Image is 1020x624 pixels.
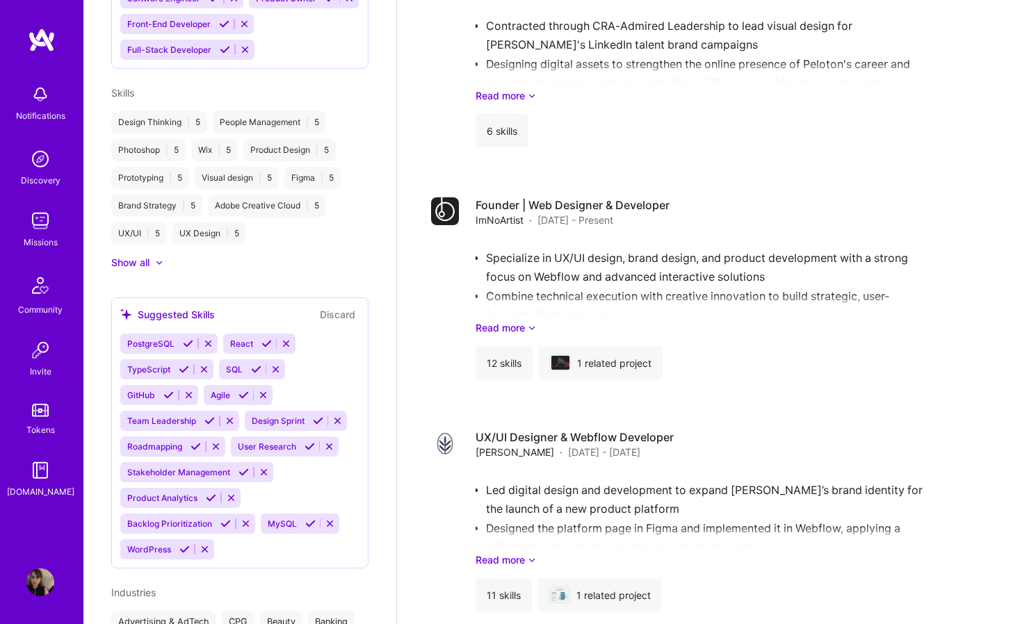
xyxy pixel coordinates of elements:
[127,19,211,29] span: Front-End Developer
[476,320,970,335] a: Read more
[476,346,533,379] div: 12 skills
[111,586,156,598] span: Industries
[127,493,197,503] span: Product Analytics
[305,441,315,452] i: Accept
[238,441,296,452] span: User Research
[18,302,63,317] div: Community
[24,235,58,249] div: Missions
[111,87,134,99] span: Skills
[211,390,230,400] span: Agile
[184,390,194,400] i: Reject
[16,108,65,123] div: Notifications
[32,404,49,417] img: tokens
[204,416,215,426] i: Accept
[332,416,343,426] i: Reject
[316,306,359,322] button: Discard
[270,364,281,375] i: Reject
[26,145,54,173] img: discovery
[537,213,613,227] span: [DATE] - Present
[313,416,323,426] i: Accept
[528,320,536,335] i: icon ArrowDownSecondaryDark
[111,222,167,245] div: UX/UI 5
[127,390,155,400] span: GitHub
[230,338,253,349] span: React
[306,117,309,128] span: |
[219,19,229,29] i: Accept
[476,552,970,567] a: Read more
[476,578,532,611] div: 11 skills
[24,269,57,302] img: Community
[111,111,207,133] div: Design Thinking 5
[281,338,291,349] i: Reject
[226,493,236,503] i: Reject
[306,200,309,211] span: |
[26,81,54,108] img: bell
[127,441,182,452] span: Roadmapping
[213,111,326,133] div: People Management 5
[191,139,238,161] div: Wix 5
[316,145,318,156] span: |
[241,518,251,529] i: Reject
[21,173,60,188] div: Discovery
[206,493,216,503] i: Accept
[120,307,215,322] div: Suggested Skills
[528,552,536,567] i: icon ArrowDownSecondaryDark
[179,544,190,555] i: Accept
[528,88,536,103] i: icon ArrowDownSecondaryDark
[551,588,569,602] img: Elayne
[218,145,220,156] span: |
[259,172,261,183] span: |
[251,364,261,375] i: Accept
[208,195,326,217] div: Adobe Creative Cloud 5
[187,117,190,128] span: |
[238,467,249,477] i: Accept
[238,390,249,400] i: Accept
[182,200,185,211] span: |
[226,228,229,239] span: |
[325,518,335,529] i: Reject
[183,338,193,349] i: Accept
[127,364,170,375] span: TypeScript
[191,441,201,452] i: Accept
[258,390,268,400] i: Reject
[23,568,58,596] a: User Avatar
[200,544,210,555] i: Reject
[259,467,269,477] i: Reject
[127,467,230,477] span: Stakeholder Management
[172,222,246,245] div: UX Design 5
[111,167,189,189] div: Prototyping 5
[127,416,196,426] span: Team Leadership
[537,578,662,611] div: 1 related project
[538,346,663,379] div: 1 related project
[284,167,341,189] div: Figma 5
[203,338,213,349] i: Reject
[7,484,74,499] div: [DOMAIN_NAME]
[431,429,459,457] img: Company logo
[268,518,297,529] span: MySQL
[240,44,250,55] i: Reject
[305,518,316,529] i: Accept
[239,19,250,29] i: Reject
[261,338,272,349] i: Accept
[111,256,149,270] div: Show all
[199,364,209,375] i: Reject
[568,445,640,459] span: [DATE] - [DATE]
[220,518,231,529] i: Accept
[127,544,171,555] span: WordPress
[111,139,186,161] div: Photoshop 5
[195,167,279,189] div: Visual design 5
[111,195,202,217] div: Brand Strategy 5
[321,172,323,183] span: |
[220,44,230,55] i: Accept
[551,356,569,370] img: ImNoArtist
[252,416,305,426] span: Design Sprint
[127,338,175,349] span: PostgreSQL
[179,364,189,375] i: Accept
[30,364,51,379] div: Invite
[26,336,54,364] img: Invite
[476,88,970,103] a: Read more
[476,114,528,147] div: 6 skills
[127,44,211,55] span: Full-Stack Developer
[529,213,532,227] span: ·
[226,364,243,375] span: SQL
